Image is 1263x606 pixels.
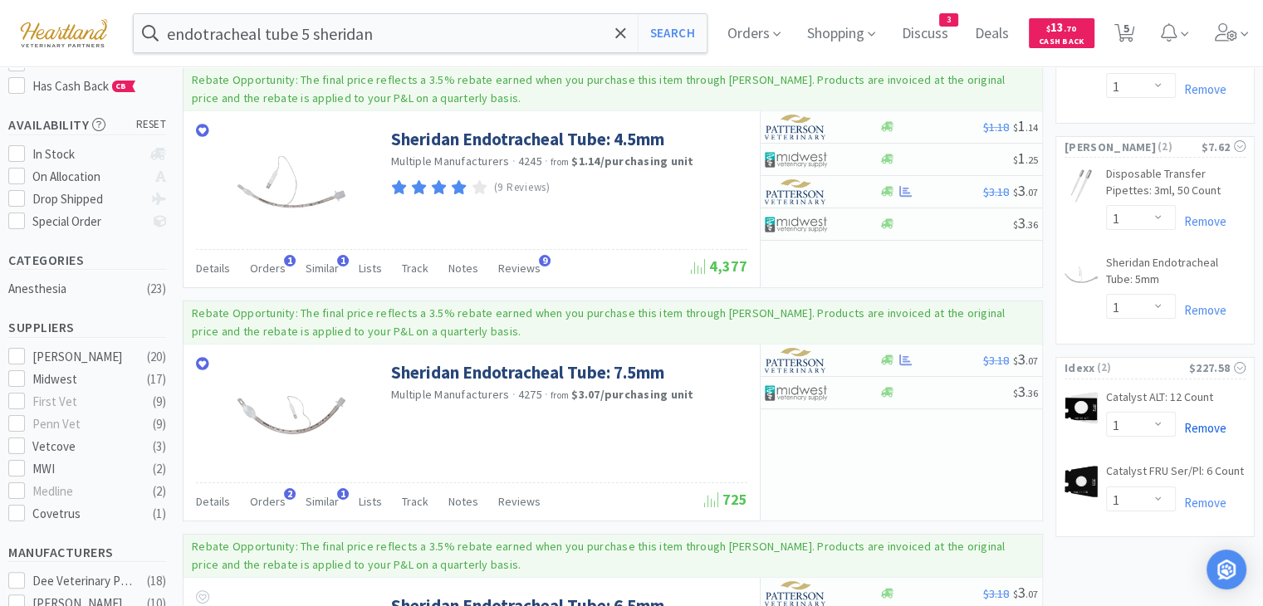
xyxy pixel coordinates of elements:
span: 4275 [518,387,542,402]
img: e69d3e3c961047928cee309c86b8cc8a_64981.jpeg [1065,169,1098,203]
span: Reviews [498,261,541,276]
span: 9 [539,255,551,266]
h5: Manufacturers [8,543,166,562]
span: 1 [1013,116,1038,135]
a: Remove [1176,495,1226,511]
span: Cash Back [1039,37,1084,48]
span: Orders [250,261,286,276]
span: 4245 [518,154,542,169]
span: $ [1013,186,1018,198]
span: . 07 [1026,186,1038,198]
a: Sheridan Endotracheal Tube: 4.5mm [391,128,664,150]
h5: Categories [8,251,166,270]
div: $7.62 [1202,138,1246,156]
span: $ [1046,23,1050,34]
span: Lists [359,494,382,509]
div: Special Order [32,212,143,232]
div: Anesthesia [8,279,143,299]
div: ( 3 ) [153,437,166,457]
span: . 14 [1026,121,1038,134]
span: 13 [1046,19,1076,35]
input: Search by item, sku, manufacturer, ingredient, size... [134,14,707,52]
span: Idexx [1065,359,1095,377]
img: cad7bdf275c640399d9c6e0c56f98fd2_10.png [8,10,120,56]
a: $13.70Cash Back [1029,11,1094,56]
span: Similar [306,494,339,509]
span: ( 2 ) [1156,139,1202,155]
div: ( 23 ) [147,279,166,299]
span: . 07 [1026,354,1038,367]
div: $227.58 [1189,359,1246,377]
img: 2b36d60d52b84da0b9acbac3a576c051_175467.png [1065,391,1098,424]
div: Midwest [32,369,135,389]
span: Details [196,261,230,276]
span: 1 [337,488,349,500]
img: f5e969b455434c6296c6d81ef179fa71_3.png [765,348,827,373]
span: $1.18 [983,120,1009,134]
span: $ [1013,218,1018,231]
span: reset [136,116,167,134]
div: First Vet [32,392,135,412]
span: Has Cash Back [32,78,136,94]
img: 4dd14cff54a648ac9e977f0c5da9bc2e_5.png [765,380,827,405]
p: Rebate Opportunity: The final price reflects a 3.5% rebate earned when you purchase this item thr... [192,539,1006,572]
span: $3.18 [983,184,1009,199]
div: Open Intercom Messenger [1207,550,1246,589]
div: On Allocation [32,167,143,187]
span: Orders [250,494,286,509]
a: Remove [1176,420,1226,436]
span: Notes [448,261,478,276]
img: 4dd14cff54a648ac9e977f0c5da9bc2e_5.png [765,212,827,237]
a: Deals [968,27,1016,42]
span: $3.18 [983,586,1009,601]
span: $3.18 [983,353,1009,368]
span: $ [1013,387,1018,399]
span: 3 [940,14,957,26]
div: [PERSON_NAME] [32,347,135,367]
p: (9 Reviews) [494,179,551,197]
img: a26bee79d95b4edbb24d7d6fd55a4edc_175417.png [1065,465,1098,498]
span: $ [1013,354,1018,367]
a: Sheridan Endotracheal Tube: 7.5mm [391,361,664,384]
div: Vetcove [32,437,135,457]
span: 3 [1013,583,1038,602]
img: f5e969b455434c6296c6d81ef179fa71_3.png [765,179,827,204]
a: Catalyst ALT: 12 Count [1106,389,1213,413]
p: Rebate Opportunity: The final price reflects a 3.5% rebate earned when you purchase this item thr... [192,72,1006,105]
a: Sheridan Endotracheal Tube: 5mm [1106,255,1246,294]
img: fc432637bcea42908f54595ce3f97181_434681.jpeg [237,361,345,469]
div: ( 2 ) [153,481,166,501]
span: from [551,389,569,401]
span: 3 [1013,349,1038,369]
a: Disposable Transfer Pipettes: 3ml, 50 Count [1106,166,1246,205]
div: ( 17 ) [147,369,166,389]
a: Discuss3 [895,27,955,42]
a: Remove [1176,302,1226,318]
span: Track [402,261,428,276]
span: 3 [1013,213,1038,232]
span: · [545,154,548,169]
h5: Suppliers [8,318,166,337]
span: [PERSON_NAME] [1065,138,1156,156]
img: f5e969b455434c6296c6d81ef179fa71_3.png [765,115,827,139]
div: ( 9 ) [153,414,166,434]
span: . 25 [1026,154,1038,166]
span: 1 [337,255,349,266]
a: Catalyst FRU Ser/Pl: 6 Count [1106,463,1244,486]
p: Rebate Opportunity: The final price reflects a 3.5% rebate earned when you purchase this item thr... [192,305,1006,339]
span: . 36 [1026,387,1038,399]
div: Covetrus [32,504,135,524]
span: Reviews [498,494,541,509]
span: · [545,387,548,402]
span: Lists [359,261,382,276]
span: · [512,387,516,402]
h5: Availability [8,115,166,134]
img: f5e969b455434c6296c6d81ef179fa71_3.png [765,581,827,606]
a: 5 [1108,28,1142,43]
a: Multiple Manufacturers [391,154,510,169]
span: . 36 [1026,218,1038,231]
div: MWI [32,459,135,479]
div: ( 1 ) [153,504,166,524]
div: ( 2 ) [153,459,166,479]
span: 3 [1013,181,1038,200]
